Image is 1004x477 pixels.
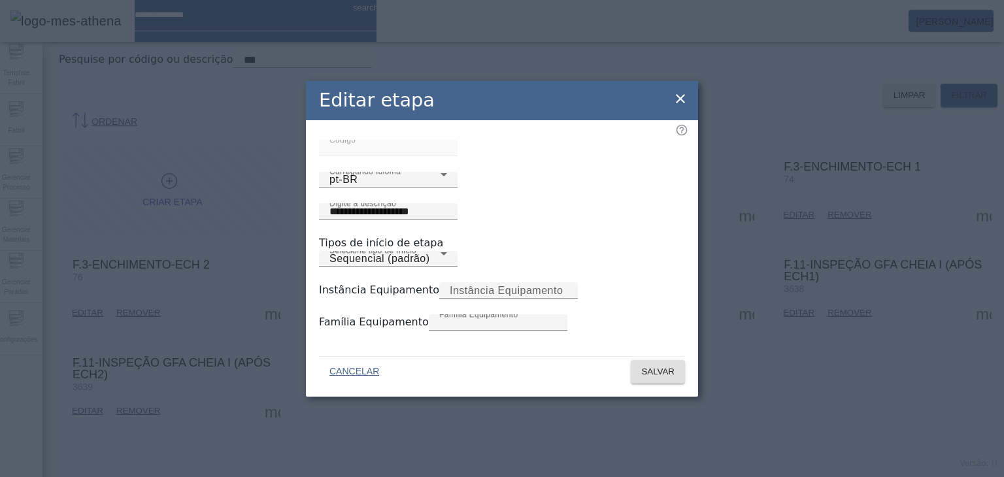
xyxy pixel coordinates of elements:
h2: Editar etapa [319,86,435,114]
button: SALVAR [631,360,685,384]
span: SALVAR [641,365,675,378]
label: Tipos de início de etapa [319,237,443,249]
mat-label: Família Equipamento [439,310,518,318]
span: pt-BR [329,174,358,185]
span: Sequencial (padrão) [329,253,430,264]
mat-label: Código [329,135,356,144]
button: CANCELAR [319,360,390,384]
span: CANCELAR [329,365,379,378]
mat-label: Instância Equipamento [450,284,563,295]
label: Família Equipamento [319,316,429,328]
mat-label: Digite a descrição [329,199,396,207]
label: Instância Equipamento [319,284,439,296]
